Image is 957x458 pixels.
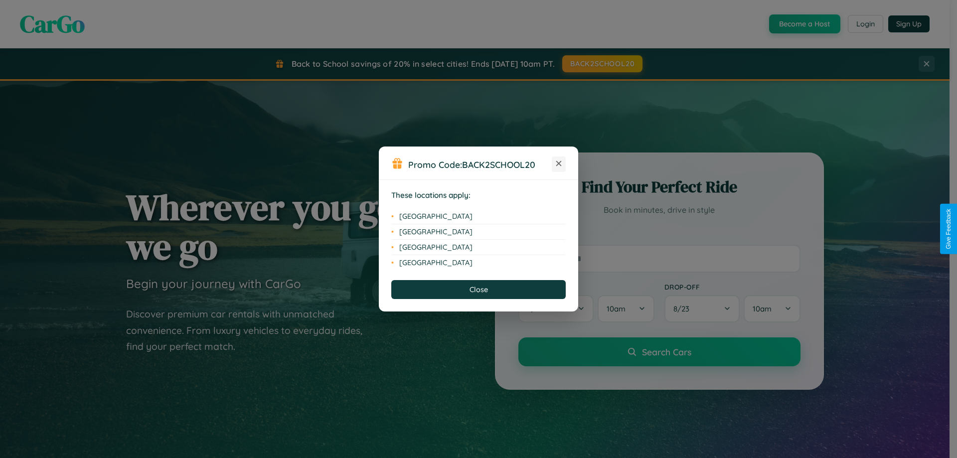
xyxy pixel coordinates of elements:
li: [GEOGRAPHIC_DATA] [391,255,566,270]
li: [GEOGRAPHIC_DATA] [391,224,566,240]
button: Close [391,280,566,299]
strong: These locations apply: [391,190,471,200]
div: Give Feedback [945,209,952,249]
li: [GEOGRAPHIC_DATA] [391,209,566,224]
b: BACK2SCHOOL20 [462,159,535,170]
li: [GEOGRAPHIC_DATA] [391,240,566,255]
h3: Promo Code: [408,159,552,170]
